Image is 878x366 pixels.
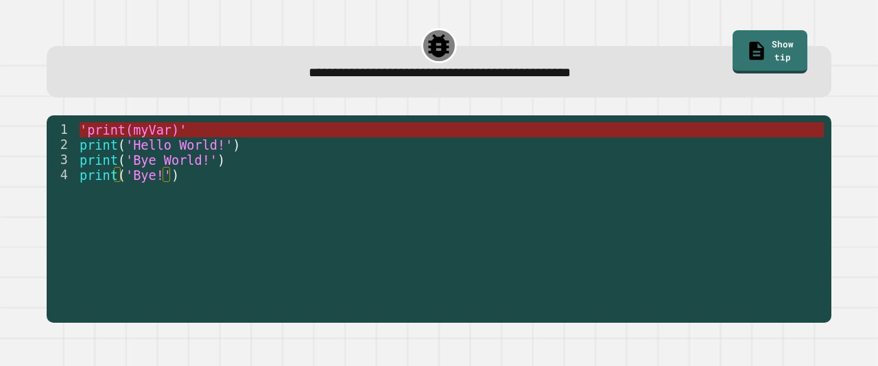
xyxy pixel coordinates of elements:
span: ( [118,152,126,167]
span: ) [233,137,241,152]
div: 3 [47,152,77,168]
div: 2 [47,137,77,152]
span: print [80,137,118,152]
span: 'Bye!' [126,168,171,182]
span: print [80,152,118,167]
div: 4 [47,168,77,183]
span: ( [118,168,126,182]
span: 'Bye World!' [126,152,217,167]
span: ) [171,168,179,182]
a: Show tip [733,30,807,73]
span: print [80,168,118,182]
span: ( [118,137,126,152]
span: 'Hello World!' [126,137,233,152]
span: ) [217,152,225,167]
span: 'print(myVar)' [80,122,187,137]
div: 1 [47,122,77,137]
